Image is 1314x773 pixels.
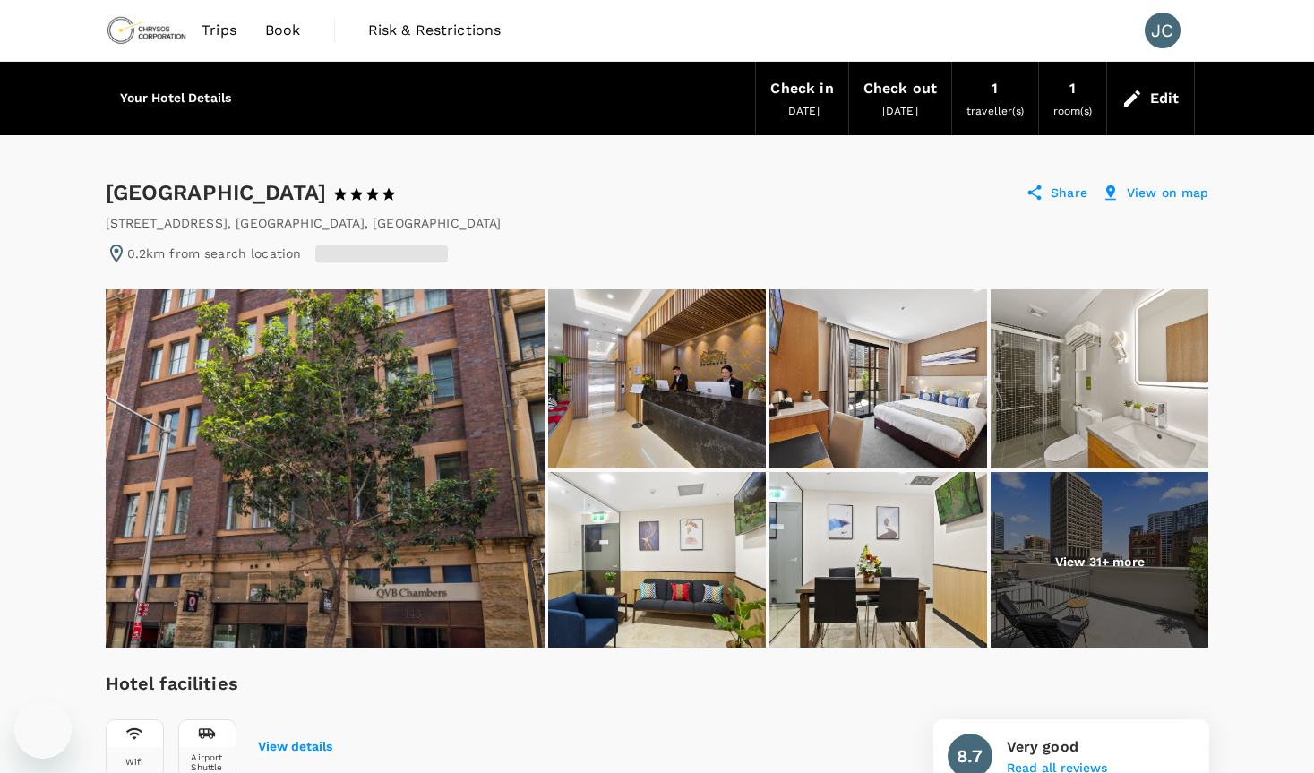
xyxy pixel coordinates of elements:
[548,289,766,468] img: Reception
[991,289,1208,468] img: York St WEB(Of )Bath Room
[1145,13,1181,48] div: JC
[1127,184,1209,202] p: View on map
[1150,86,1180,111] div: Edit
[769,289,987,468] img: Signature Queen Room With Balcony
[258,740,332,754] button: View details
[368,20,502,41] span: Risk & Restrictions
[785,105,820,117] span: [DATE]
[1051,184,1087,202] p: Share
[106,11,188,50] img: Chrysos Corporation
[548,472,766,651] img: Guest Lounge
[863,76,937,101] div: Check out
[991,472,1208,651] img: Signature Twin Room With Balcony
[106,669,332,698] h6: Hotel facilities
[106,178,414,207] div: [GEOGRAPHIC_DATA]
[1007,736,1107,758] p: Very good
[957,742,982,770] h6: 8.7
[265,20,301,41] span: Book
[992,76,998,101] div: 1
[1069,76,1076,101] div: 1
[125,757,144,767] div: Wifi
[106,289,545,648] img: York St WEB(Of )Building Exterior
[202,20,236,41] span: Trips
[770,76,833,101] div: Check in
[183,752,232,772] div: Airport Shuttle
[120,89,232,108] h6: Your Hotel Details
[882,105,918,117] span: [DATE]
[966,105,1024,117] span: traveller(s)
[1053,105,1092,117] span: room(s)
[127,245,302,262] p: 0.2km from search location
[1055,553,1145,571] p: View 31+ more
[106,214,502,232] div: [STREET_ADDRESS] , [GEOGRAPHIC_DATA] , [GEOGRAPHIC_DATA]
[769,472,987,651] img: Guest Lounge
[14,701,72,759] iframe: Button to launch messaging window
